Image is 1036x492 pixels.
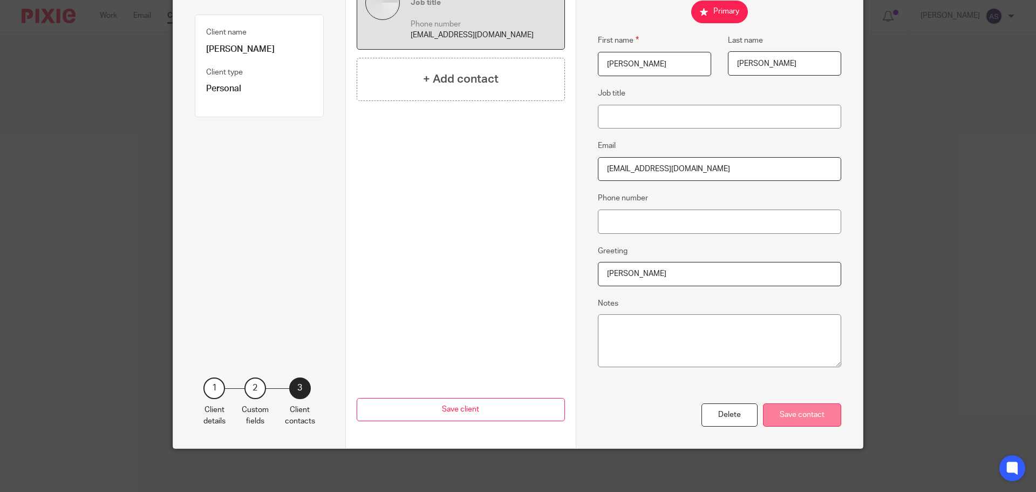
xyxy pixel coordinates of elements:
div: Save contact [763,403,841,427]
div: Delete [701,403,758,427]
h4: + Add contact [423,71,499,87]
label: Client name [206,27,247,38]
p: Custom fields [242,405,269,427]
button: Save client [357,398,565,421]
p: Phone number [411,19,556,30]
label: First name [598,34,639,46]
label: Notes [598,298,618,309]
div: 3 [289,378,311,399]
label: Client type [206,67,243,78]
div: 2 [244,378,266,399]
p: [PERSON_NAME] [206,44,312,55]
label: Last name [728,35,763,46]
label: Job title [598,88,625,99]
p: [EMAIL_ADDRESS][DOMAIN_NAME] [411,30,556,41]
p: Client details [203,405,226,427]
label: Phone number [598,193,648,204]
label: Email [598,140,616,151]
p: Client contacts [285,405,315,427]
input: e.g. Dear Mrs. Appleseed or Hi Sam [598,262,842,286]
p: Personal [206,83,312,95]
div: 1 [203,378,225,399]
label: Greeting [598,246,628,257]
